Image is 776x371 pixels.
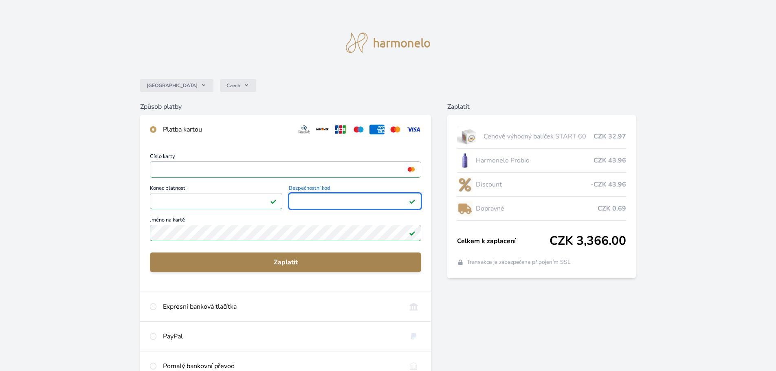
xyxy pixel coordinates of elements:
[156,257,415,267] span: Zaplatit
[315,125,330,134] img: discover.svg
[594,132,626,141] span: CZK 32.97
[140,79,213,92] button: [GEOGRAPHIC_DATA]
[163,125,290,134] div: Platba kartou
[346,33,431,53] img: logo.svg
[163,361,400,371] div: Pomalý bankovní převod
[147,82,198,89] span: [GEOGRAPHIC_DATA]
[150,217,421,225] span: Jméno na kartě
[476,156,594,165] span: Harmonelo Probio
[154,195,279,207] iframe: Iframe pro datum vypršení platnosti
[406,166,417,173] img: mc
[270,198,277,204] img: Platné pole
[289,186,421,193] span: Bezpečnostní kód
[150,186,282,193] span: Konec platnosti
[292,195,418,207] iframe: Iframe pro bezpečnostní kód
[226,82,240,89] span: Czech
[163,302,400,312] div: Expresní banková tlačítka
[591,180,626,189] span: -CZK 43.96
[406,125,421,134] img: visa.svg
[457,198,473,219] img: delivery-lo.png
[150,225,421,241] input: Jméno na kartěPlatné pole
[457,150,473,171] img: CLEAN_PROBIO_se_stinem_x-lo.jpg
[406,302,421,312] img: onlineBanking_CZ.svg
[163,331,400,341] div: PayPal
[598,204,626,213] span: CZK 0.69
[447,102,636,112] h6: Zaplatit
[409,198,415,204] img: Platné pole
[220,79,256,92] button: Czech
[457,236,550,246] span: Celkem k zaplacení
[476,204,598,213] span: Dopravné
[406,361,421,371] img: bankTransfer_IBAN.svg
[297,125,312,134] img: diners.svg
[140,102,431,112] h6: Způsob platby
[154,164,418,175] iframe: Iframe pro číslo karty
[484,132,594,141] span: Cenově výhodný balíček START 60
[388,125,403,134] img: mc.svg
[550,234,626,248] span: CZK 3,366.00
[457,126,480,147] img: start.jpg
[594,156,626,165] span: CZK 43.96
[467,258,571,266] span: Transakce je zabezpečena připojením SSL
[150,154,421,161] span: Číslo karty
[409,230,415,236] img: Platné pole
[457,174,473,195] img: discount-lo.png
[369,125,385,134] img: amex.svg
[476,180,591,189] span: Discount
[406,331,421,341] img: paypal.svg
[150,252,421,272] button: Zaplatit
[351,125,366,134] img: maestro.svg
[333,125,348,134] img: jcb.svg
